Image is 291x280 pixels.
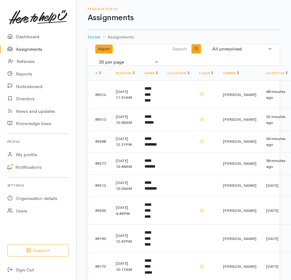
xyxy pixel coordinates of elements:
a: # [95,71,101,75]
td: [DATE] 10:06AM [111,175,140,197]
nav: breadcrumb [88,30,280,44]
span: [PERSON_NAME] [223,117,256,122]
span: [PERSON_NAME] [223,183,256,188]
td: [DATE] 10:44AM [111,153,140,175]
time: [DATE] [266,183,278,188]
button: Export [95,45,113,53]
h6: Provider Portal [88,7,280,11]
div: All unresolved [212,46,267,53]
time: [DATE] [266,208,278,213]
h6: Settings [7,181,69,190]
a: Home [88,34,100,41]
td: 89316 [88,81,111,109]
a: Name [145,71,157,75]
h6: Profile [7,138,69,146]
h1: Assignments [88,13,280,22]
a: Flags [199,71,213,75]
td: [DATE] 12:47PM [111,225,140,253]
time: 54 minutes ago [266,136,285,147]
td: [DATE] 12:31PM [111,131,140,153]
td: 89288 [88,131,111,153]
time: [DATE] [266,236,278,241]
time: 48 minutes ago [266,89,285,100]
time: 52 minutes ago [266,114,285,125]
span: [PERSON_NAME] [223,139,256,144]
span: [PERSON_NAME] [223,236,256,241]
span: [PERSON_NAME] [223,92,256,97]
span: [PERSON_NAME] [223,161,256,166]
td: 89190 [88,225,111,253]
td: [DATE] 10:40AM [111,109,140,131]
td: [DATE] 11:01AM [111,81,140,109]
li: Assignments [100,34,134,41]
time: [DATE] [266,264,278,269]
div: 20 per page [99,59,153,66]
td: 89277 [88,153,111,175]
time: 58 minutes ago [266,158,285,169]
td: 89200 [88,197,111,225]
button: Support [7,244,69,257]
td: 89213 [88,175,111,197]
span: [PERSON_NAME] [223,208,256,213]
a: Location [168,71,189,75]
td: [DATE] 4:49PM [111,197,140,225]
a: Received [116,71,135,75]
button: 20 per page [95,56,163,68]
a: Owner [223,71,239,75]
td: 89313 [88,109,111,131]
a: Accepted [266,71,288,75]
span: [PERSON_NAME] [223,264,256,269]
input: Search [152,42,188,56]
button: All unresolved [209,43,276,55]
